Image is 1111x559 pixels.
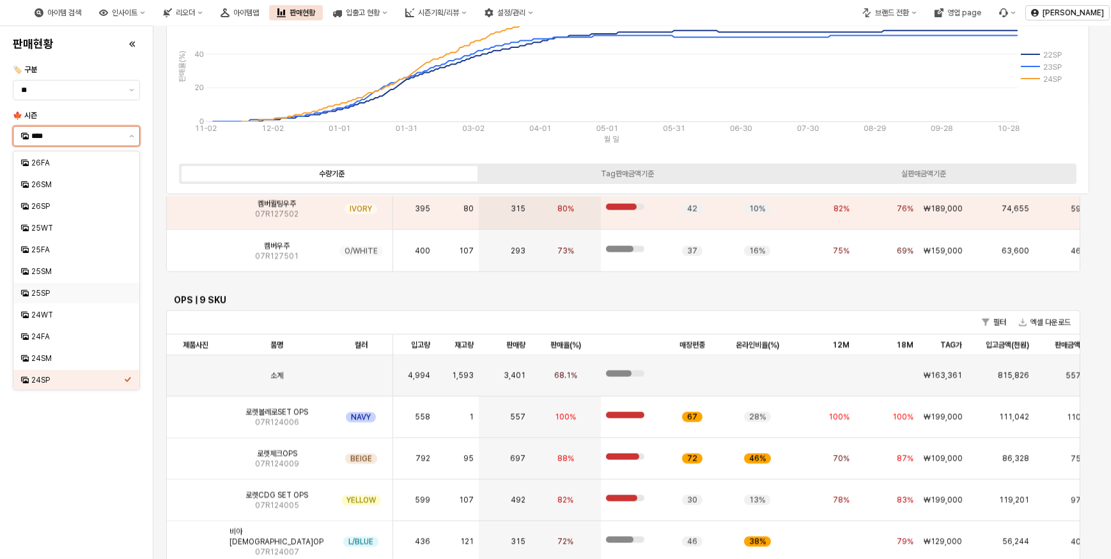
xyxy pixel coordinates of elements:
span: ₩199,000 [924,495,963,505]
span: 재고량 [454,340,474,350]
div: 아이템 검색 [47,8,81,17]
main: App Frame [153,26,1111,559]
span: 111,042 [999,412,1029,422]
span: 557,079 [1066,371,1098,381]
span: 400 [415,246,430,256]
div: 영업 page [927,5,989,20]
span: 로렛볼레로SET OPS [245,407,308,417]
span: 83% [897,495,913,505]
div: Tag판매금액기준 [601,169,654,178]
span: 80% [557,204,574,214]
span: 86,328 [1002,454,1029,464]
span: O/WHITE [345,246,378,256]
span: 38% [749,537,766,547]
div: 영업 page [947,8,981,17]
div: 24SM [31,353,124,364]
span: 75,973 [1071,454,1098,464]
div: 26FA [31,158,124,168]
div: 25WT [31,223,124,233]
span: 599 [415,495,430,505]
span: 119,201 [999,495,1029,505]
span: 켐버우주 [264,241,290,251]
label: Tag판매금액기준 [479,168,775,180]
span: 온라인비율(%) [736,340,779,350]
span: 07R127502 [255,209,299,219]
span: 제품사진 [183,340,208,350]
span: 59,535 [1071,204,1098,214]
span: 63,600 [1002,246,1029,256]
div: 26SM [31,180,124,190]
span: 79% [897,537,913,547]
span: 12M [832,340,850,350]
div: 리오더 [176,8,195,17]
div: 아이템맵 [213,5,267,20]
span: 컬러 [355,340,368,350]
span: 판매율(%) [550,340,581,350]
div: 인사이트 [112,8,137,17]
span: 436 [415,537,430,547]
span: 07R124007 [255,547,299,557]
span: 판매량 [506,340,525,350]
span: 110,843 [1067,412,1098,422]
button: 필터 [977,315,1011,330]
span: 4,994 [408,371,430,381]
span: 입고량 [411,340,430,350]
span: 매장편중 [680,340,705,350]
span: 3,401 [504,371,525,381]
button: 엑셀 다운로드 [1014,315,1076,330]
span: 28% [749,412,766,422]
span: IVORY [350,204,372,214]
div: 24FA [31,332,124,342]
span: 100% [828,412,850,422]
div: 브랜드 전환 [855,5,924,20]
span: 95 [463,454,474,464]
span: 1,593 [452,371,474,381]
div: 25SM [31,266,124,277]
span: ₩199,000 [924,412,963,422]
span: TAG가 [940,340,962,350]
span: 로렛체크OPS [257,448,297,459]
span: ₩109,000 [924,454,963,464]
span: 42 [687,204,697,214]
span: ₩129,000 [924,537,962,547]
span: 68.1% [554,371,577,381]
div: 입출고 현황 [325,5,395,20]
span: 73% [557,246,574,256]
label: 실판매금액기준 [776,168,1072,180]
span: 07R124006 [255,417,299,427]
span: L/BLUE [348,537,373,547]
span: 107 [459,246,474,256]
span: 37 [687,246,697,256]
span: 293 [511,246,525,256]
span: 🍁 시즌 [13,111,37,120]
span: 13% [749,495,765,505]
span: 로렛CDG SET OPS [245,490,308,500]
div: 인사이트 [91,5,153,20]
div: 리오더 [155,5,210,20]
div: 설정/관리 [477,5,541,20]
span: 72% [557,537,573,547]
div: 25SP [31,288,124,298]
div: 아이템 검색 [27,5,89,20]
span: ₩189,000 [924,204,963,214]
div: 24SP [31,375,124,385]
span: 82% [557,495,573,505]
span: 10% [749,204,765,214]
span: 100% [555,412,576,422]
span: 🏷️ 구분 [13,65,37,74]
span: 697 [510,454,525,464]
span: 비아[DEMOGRAPHIC_DATA]OPS [229,526,324,547]
span: BEIGE [350,454,372,464]
span: 75% [833,246,850,256]
span: 46,587 [1071,246,1098,256]
div: 25FA [31,245,124,255]
span: 69% [897,246,913,256]
div: 시즌기획/리뷰 [398,5,474,20]
span: 07R124009 [255,459,299,469]
span: 소계 [270,371,283,381]
span: ₩163,361 [924,371,962,381]
div: 판매현황 [290,8,315,17]
button: 제안 사항 표시 [124,126,139,146]
span: 입고금액(천원) [986,340,1029,350]
span: 82% [834,204,850,214]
